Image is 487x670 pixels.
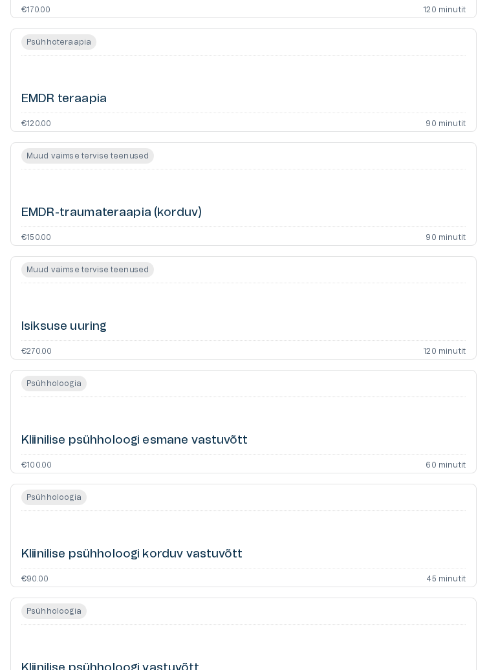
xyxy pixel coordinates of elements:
[21,205,202,221] h6: EMDR-traumateraapia (korduv)
[426,460,466,468] p: 60 minutit
[21,34,96,50] span: Psühhoteraapia
[423,5,466,12] p: 120 minutit
[21,262,154,277] span: Muud vaimse tervise teenused
[21,91,107,107] h6: EMDR teraapia
[21,376,87,391] span: Psühholoogia
[423,346,466,354] p: 120 minutit
[21,546,243,563] h6: Kliinilise psühholoogi korduv vastuvõtt
[21,148,154,164] span: Muud vaimse tervise teenused
[21,574,49,581] p: €90.00
[426,232,466,240] p: 90 minutit
[21,5,50,12] p: €170.00
[10,256,477,360] a: Open service booking details
[10,370,477,473] a: Open service booking details
[21,460,52,468] p: €100.00
[21,433,248,449] h6: Kliinilise psühholoogi esmane vastuvõtt
[426,574,466,581] p: 45 minutit
[10,28,477,132] a: Open service booking details
[21,319,107,335] h6: Isiksuse uuring
[21,118,51,126] p: €120.00
[10,142,477,246] a: Open service booking details
[10,484,477,587] a: Open service booking details
[21,232,51,240] p: €150.00
[21,346,52,354] p: €270.00
[21,603,87,619] span: Psühholoogia
[21,490,87,505] span: Psühholoogia
[426,118,466,126] p: 90 minutit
